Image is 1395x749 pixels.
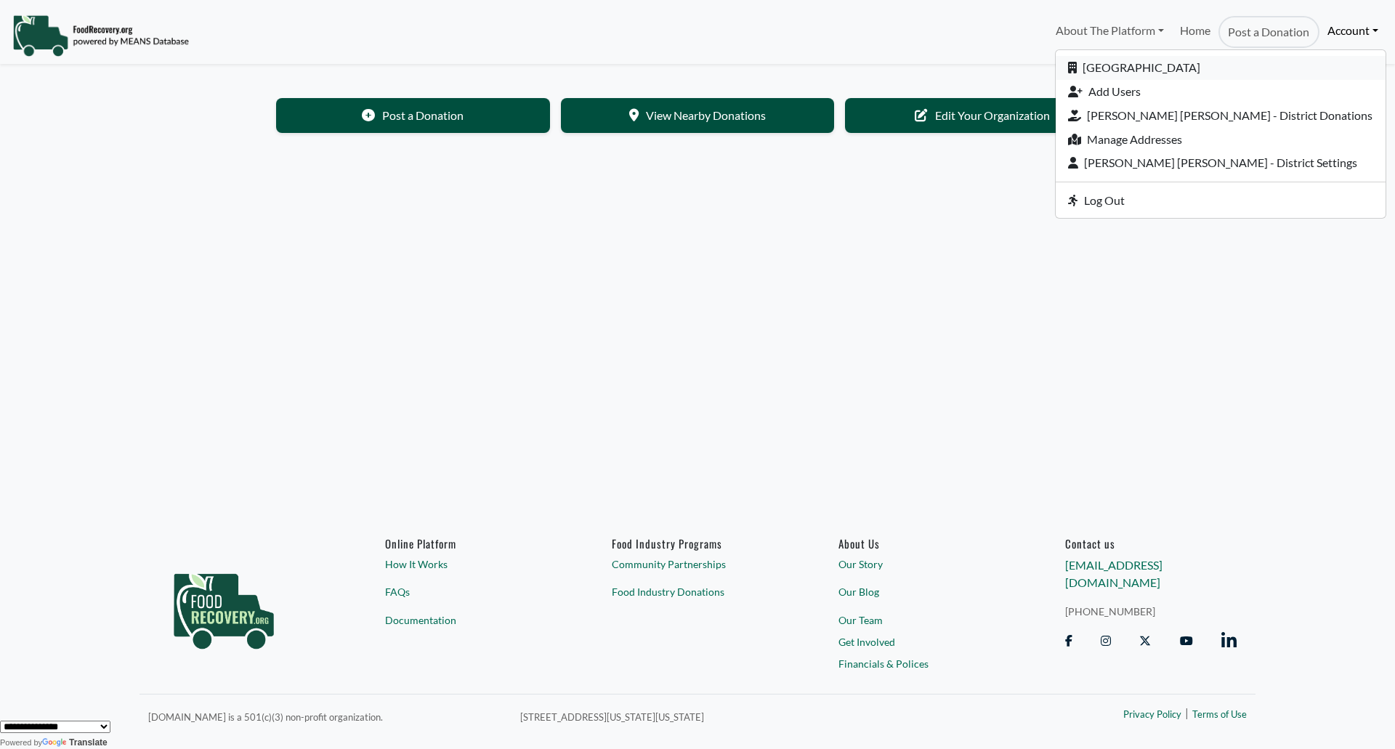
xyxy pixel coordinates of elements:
h6: Food Industry Programs [612,537,783,550]
a: How It Works [385,556,557,572]
a: FAQs [385,584,557,599]
img: Google Translate [42,738,69,748]
p: [STREET_ADDRESS][US_STATE][US_STATE] [520,708,968,725]
a: Post a Donation [276,98,550,133]
a: Log Out [1056,188,1386,212]
a: Financials & Polices [838,655,1010,671]
a: Documentation [385,612,557,628]
a: About The Platform [1047,16,1171,45]
a: About Us [838,537,1010,550]
a: [PHONE_NUMBER] [1065,604,1237,619]
a: Get Involved [838,634,1010,649]
a: Post a Donation [1218,16,1319,48]
a: [EMAIL_ADDRESS][DOMAIN_NAME] [1065,558,1162,589]
a: Add Users [1056,80,1386,104]
a: [GEOGRAPHIC_DATA] [1056,56,1386,80]
a: Our Blog [838,584,1010,599]
p: [DOMAIN_NAME] is a 501(c)(3) non-profit organization. [148,708,503,725]
a: Home [1172,16,1218,48]
a: Community Partnerships [612,556,783,572]
a: View Nearby Donations [561,98,835,133]
span: | [1185,704,1189,721]
a: Our Story [838,556,1010,572]
h6: Contact us [1065,537,1237,550]
a: [PERSON_NAME] [PERSON_NAME] - District Donations [1056,103,1386,127]
a: Terms of Use [1192,708,1247,722]
h6: Online Platform [385,537,557,550]
a: Account [1319,16,1386,45]
img: NavigationLogo_FoodRecovery-91c16205cd0af1ed486a0f1a7774a6544ea792ac00100771e7dd3ec7c0e58e41.png [12,14,189,57]
a: Manage Addresses [1056,127,1386,151]
a: Privacy Policy [1123,708,1181,722]
img: food_recovery_green_logo-76242d7a27de7ed26b67be613a865d9c9037ba317089b267e0515145e5e51427.png [158,537,289,675]
a: Our Team [838,612,1010,628]
a: Edit Your Organization [845,98,1119,133]
a: [PERSON_NAME] [PERSON_NAME] - District Settings [1056,151,1386,175]
a: Translate [42,737,108,748]
a: Food Industry Donations [612,584,783,599]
